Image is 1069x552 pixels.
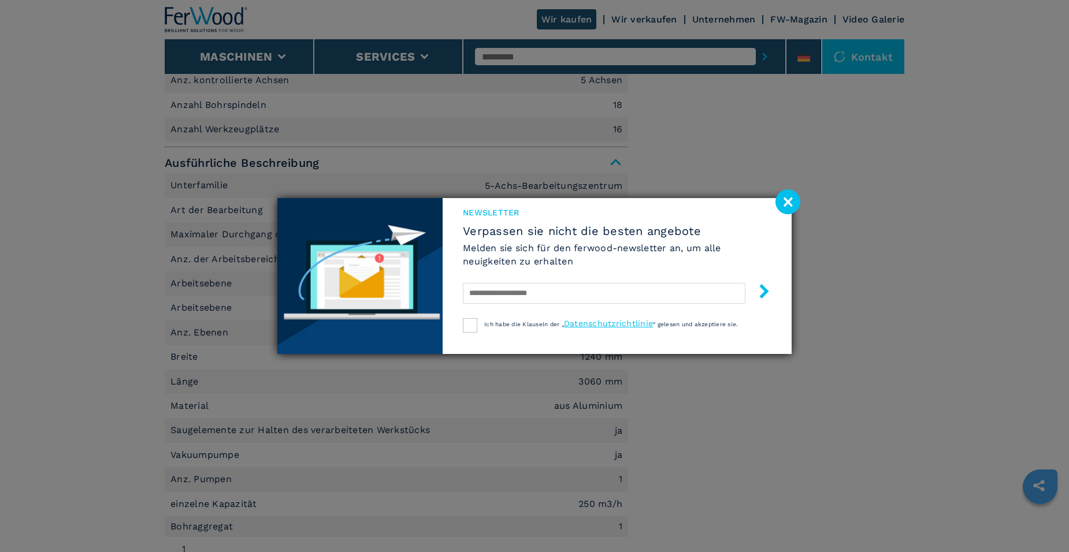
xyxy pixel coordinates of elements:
span: Newsletter [463,207,771,218]
span: “ gelesen und akzeptiere sie. [653,321,738,327]
img: Newsletter image [277,198,443,354]
span: Ich habe die Klauseln der „ [484,321,564,327]
h6: Melden sie sich für den ferwood-newsletter an, um alle neuigkeiten zu erhalten [463,241,771,268]
span: Verpassen sie nicht die besten angebote [463,224,771,238]
a: Datenschutzrichtlinie [564,319,653,328]
button: submit-button [745,279,771,307]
